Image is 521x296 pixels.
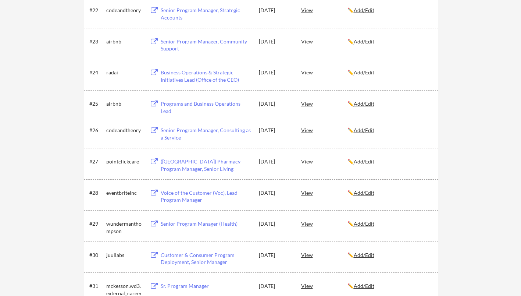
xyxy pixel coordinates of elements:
div: #26 [89,127,104,134]
u: Add/Edit [354,158,374,165]
div: ✏️ [347,251,431,259]
div: Senior Program Manager (Health) [161,220,252,228]
div: [DATE] [259,69,291,76]
div: Senior Program Manager, Consulting as a Service [161,127,252,141]
u: Add/Edit [354,101,374,107]
div: [DATE] [259,220,291,228]
div: ✏️ [347,127,431,134]
div: airbnb [106,38,143,45]
div: View [301,186,347,199]
u: Add/Edit [354,69,374,75]
div: View [301,123,347,137]
div: codeandtheory [106,127,143,134]
div: #29 [89,220,104,228]
div: airbnb [106,100,143,108]
div: #28 [89,189,104,197]
div: [DATE] [259,38,291,45]
div: ✏️ [347,100,431,108]
div: View [301,3,347,17]
div: [DATE] [259,158,291,165]
div: #25 [89,100,104,108]
u: Add/Edit [354,7,374,13]
div: #31 [89,282,104,290]
div: [DATE] [259,7,291,14]
div: pointclickcare [106,158,143,165]
div: Sr. Program Manager [161,282,252,290]
div: #22 [89,7,104,14]
div: #27 [89,158,104,165]
div: radai [106,69,143,76]
div: View [301,248,347,261]
div: #24 [89,69,104,76]
div: wundermanthompson [106,220,143,235]
div: Senior Program Manager, Strategic Accounts [161,7,252,21]
div: ✏️ [347,69,431,76]
div: codeandtheory [106,7,143,14]
div: Business Operations & Strategic Initiatives Lead (Office of the CEO) [161,69,252,83]
div: View [301,35,347,48]
div: ✏️ [347,38,431,45]
div: ✏️ [347,189,431,197]
div: [DATE] [259,127,291,134]
div: View [301,155,347,168]
u: Add/Edit [354,190,374,196]
div: Programs and Business Operations Lead [161,100,252,114]
u: Add/Edit [354,252,374,258]
div: [DATE] [259,282,291,290]
div: #30 [89,251,104,259]
u: Add/Edit [354,38,374,45]
div: eventbriteinc [106,189,143,197]
div: View [301,217,347,230]
div: [DATE] [259,251,291,259]
div: Senior Program Manager, Community Support [161,38,252,52]
u: Add/Edit [354,283,374,289]
div: View [301,279,347,292]
div: #23 [89,38,104,45]
div: View [301,66,347,79]
div: View [301,97,347,110]
u: Add/Edit [354,127,374,133]
div: ✏️ [347,220,431,228]
div: ([GEOGRAPHIC_DATA]) Pharmacy Program Manager, Senior Living [161,158,252,172]
div: ✏️ [347,7,431,14]
div: Voice of the Customer (Voc), Lead Program Manager [161,189,252,204]
div: ✏️ [347,158,431,165]
u: Add/Edit [354,221,374,227]
div: juullabs [106,251,143,259]
div: [DATE] [259,100,291,108]
div: Customer & Consumer Program Deployment, Senior Manager [161,251,252,266]
div: ✏️ [347,282,431,290]
div: [DATE] [259,189,291,197]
